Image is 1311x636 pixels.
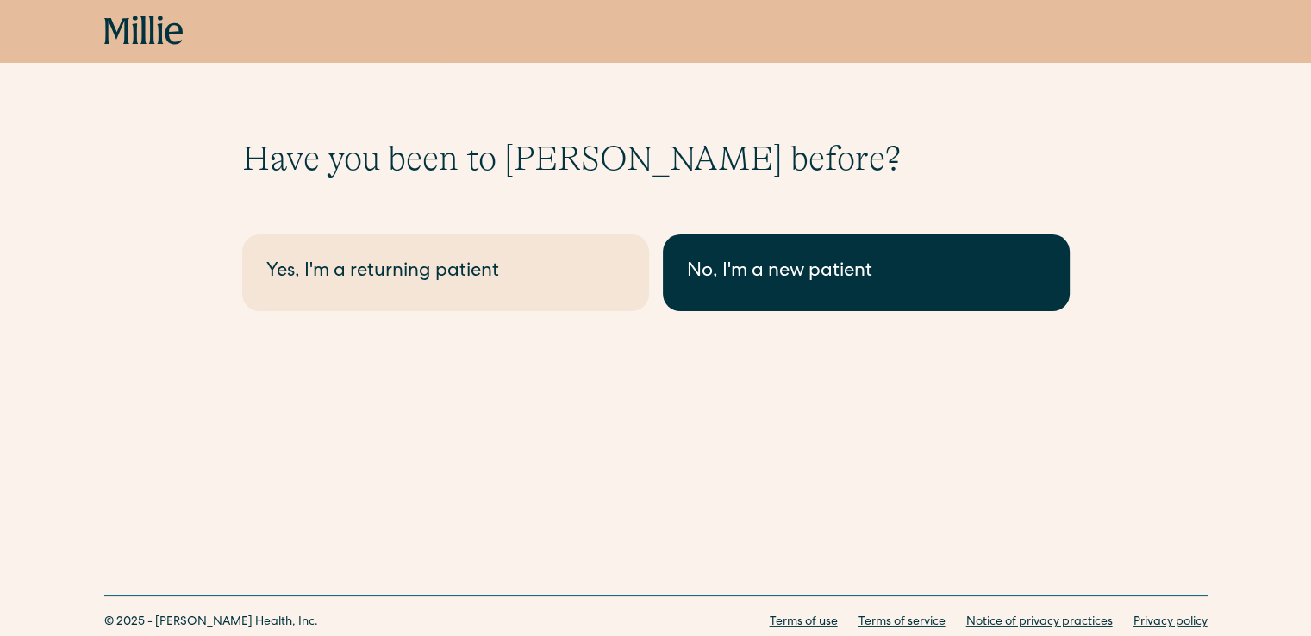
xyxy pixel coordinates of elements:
h1: Have you been to [PERSON_NAME] before? [242,138,1070,179]
div: Yes, I'm a returning patient [266,259,625,287]
a: Privacy policy [1133,614,1208,632]
a: Yes, I'm a returning patient [242,234,649,311]
a: Terms of use [770,614,838,632]
div: No, I'm a new patient [687,259,1046,287]
a: Terms of service [858,614,946,632]
a: No, I'm a new patient [663,234,1070,311]
a: Notice of privacy practices [966,614,1113,632]
div: © 2025 - [PERSON_NAME] Health, Inc. [104,614,318,632]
